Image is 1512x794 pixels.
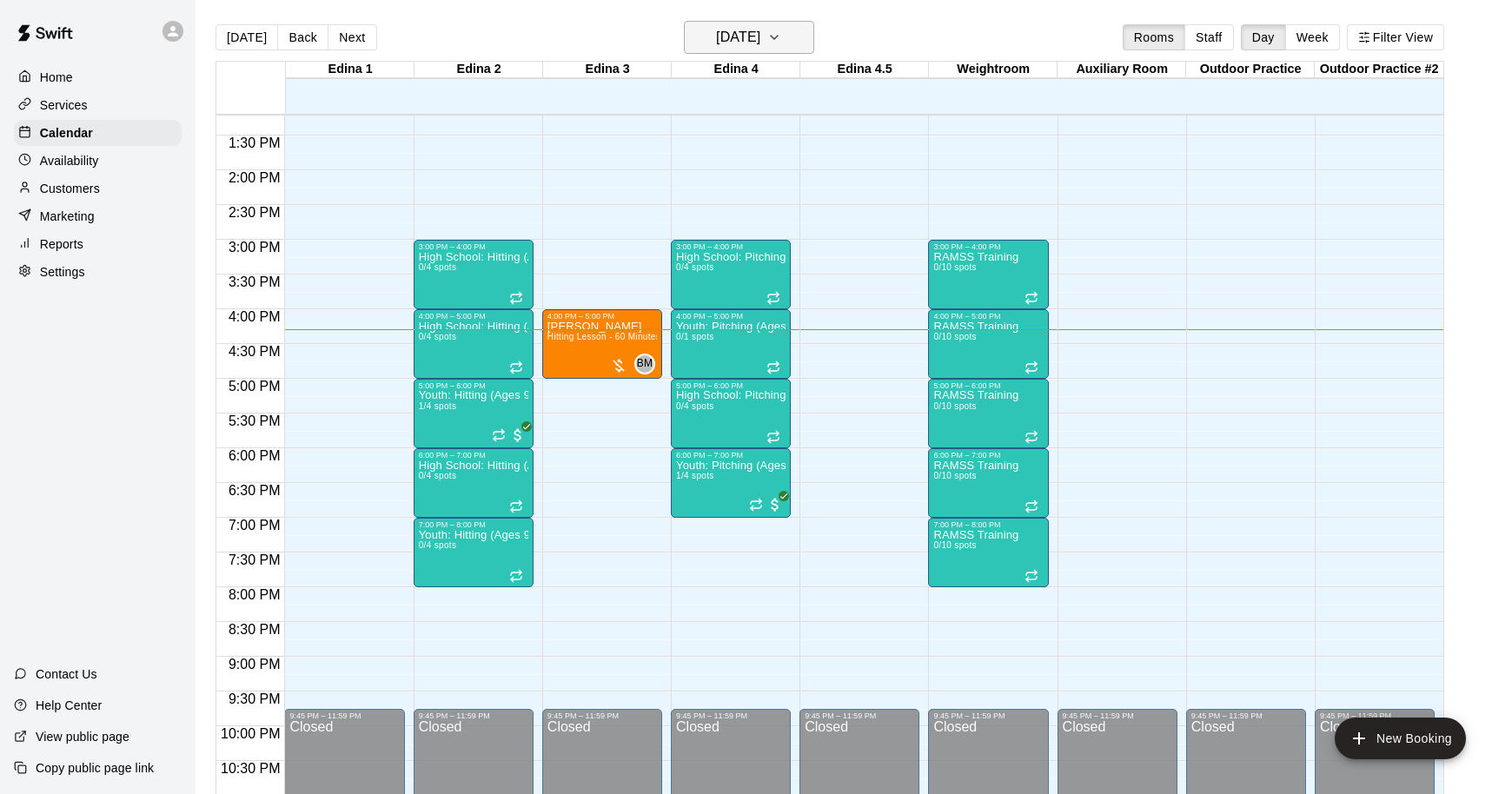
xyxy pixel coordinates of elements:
p: Copy public page link [36,759,154,777]
div: 3:00 PM – 4:00 PM [419,242,528,251]
span: 0/4 spots filled [419,332,457,341]
span: Hitting Lesson - 60 Minutes [547,332,660,341]
div: 4:00 PM – 5:00 PM [547,312,657,321]
a: Customers [14,175,182,202]
span: 0/10 spots filled [933,262,976,272]
div: 3:00 PM – 4:00 PM: High School: Hitting (Ages 14U-18U) [414,240,534,309]
span: 7:30 PM [224,552,285,567]
span: 7:00 PM [224,518,285,533]
div: 5:00 PM – 6:00 PM: Youth: Hitting (Ages 9U-13U) [414,379,534,448]
p: Availability [40,152,99,169]
span: Brett Milazzo [641,354,655,374]
span: 0/4 spots filled [676,401,714,411]
div: 6:00 PM – 7:00 PM: RAMSS Training [928,448,1048,518]
div: 9:45 PM – 11:59 PM [419,711,528,720]
div: Edina 4 [672,62,800,78]
span: Recurring event [1025,430,1038,444]
div: 9:45 PM – 11:59 PM [1320,711,1429,720]
div: Edina 2 [414,62,543,78]
p: Reports [40,235,83,253]
span: 10:30 PM [216,761,284,776]
span: All customers have paid [766,496,784,513]
button: Back [277,24,328,50]
span: Recurring event [1025,291,1038,305]
span: 0/10 spots filled [933,401,976,411]
div: 7:00 PM – 8:00 PM: Youth: Hitting (Ages 9U-13U) [414,518,534,587]
div: 5:00 PM – 6:00 PM: High School: Pitching (Ages 14U-18U) [671,379,791,448]
div: Edina 4.5 [800,62,929,78]
div: 9:45 PM – 11:59 PM [547,711,657,720]
p: Settings [40,263,85,281]
div: 4:00 PM – 5:00 PM [676,312,786,321]
span: Recurring event [766,430,780,444]
span: 0/4 spots filled [419,471,457,480]
p: Calendar [40,124,93,142]
span: 3:00 PM [224,240,285,255]
span: 4:30 PM [224,344,285,359]
button: Staff [1184,24,1234,50]
p: Customers [40,180,100,197]
div: Brett Milazzo [634,354,655,374]
div: 5:00 PM – 6:00 PM [419,381,528,390]
span: 6:30 PM [224,483,285,498]
span: 2:30 PM [224,205,285,220]
span: 5:30 PM [224,414,285,428]
div: 6:00 PM – 7:00 PM [419,451,528,460]
div: 9:45 PM – 11:59 PM [1063,711,1172,720]
span: 1:30 PM [224,136,285,150]
div: 9:45 PM – 11:59 PM [676,711,786,720]
span: 0/4 spots filled [419,540,457,550]
span: Recurring event [766,291,780,305]
div: 4:00 PM – 5:00 PM: RAMSS Training [928,309,1048,379]
span: 1/4 spots filled [676,471,714,480]
span: 2:00 PM [224,170,285,185]
span: 8:00 PM [224,587,285,602]
a: Availability [14,148,182,174]
span: 5:00 PM [224,379,285,394]
span: Recurring event [509,569,523,583]
span: BM [637,355,653,373]
div: 6:00 PM – 7:00 PM: Youth: Pitching (Ages 9U-13U) [671,448,791,518]
button: Rooms [1123,24,1185,50]
div: Calendar [14,120,182,146]
span: 4:00 PM [224,309,285,324]
div: 9:45 PM – 11:59 PM [805,711,914,720]
div: 3:00 PM – 4:00 PM [676,242,786,251]
button: Next [328,24,376,50]
div: 7:00 PM – 8:00 PM: RAMSS Training [928,518,1048,587]
span: 0/10 spots filled [933,471,976,480]
div: Settings [14,259,182,285]
div: 6:00 PM – 7:00 PM [933,451,1043,460]
div: Home [14,64,182,90]
button: Day [1241,24,1286,50]
span: Recurring event [509,291,523,305]
p: View public page [36,728,129,745]
h6: [DATE] [716,25,760,50]
div: Services [14,92,182,118]
div: Auxiliary Room [1058,62,1186,78]
div: 5:00 PM – 6:00 PM [933,381,1043,390]
span: 10:00 PM [216,726,284,741]
span: Recurring event [492,428,506,442]
div: 7:00 PM – 8:00 PM [933,520,1043,529]
p: Marketing [40,208,95,225]
div: Outdoor Practice [1186,62,1315,78]
div: 3:00 PM – 4:00 PM [933,242,1043,251]
button: Filter View [1347,24,1444,50]
span: 0/1 spots filled [676,332,714,341]
button: [DATE] [684,21,814,54]
span: 3:30 PM [224,275,285,289]
a: Reports [14,231,182,257]
span: 8:30 PM [224,622,285,637]
span: Recurring event [1025,500,1038,513]
div: 5:00 PM – 6:00 PM: RAMSS Training [928,379,1048,448]
div: 4:00 PM – 5:00 PM: Youth: Pitching (Ages 9U-13U) [671,309,791,379]
span: 9:30 PM [224,691,285,706]
span: 0/10 spots filled [933,540,976,550]
div: 4:00 PM – 5:00 PM [933,312,1043,321]
div: Edina 3 [543,62,672,78]
span: Recurring event [1025,569,1038,583]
